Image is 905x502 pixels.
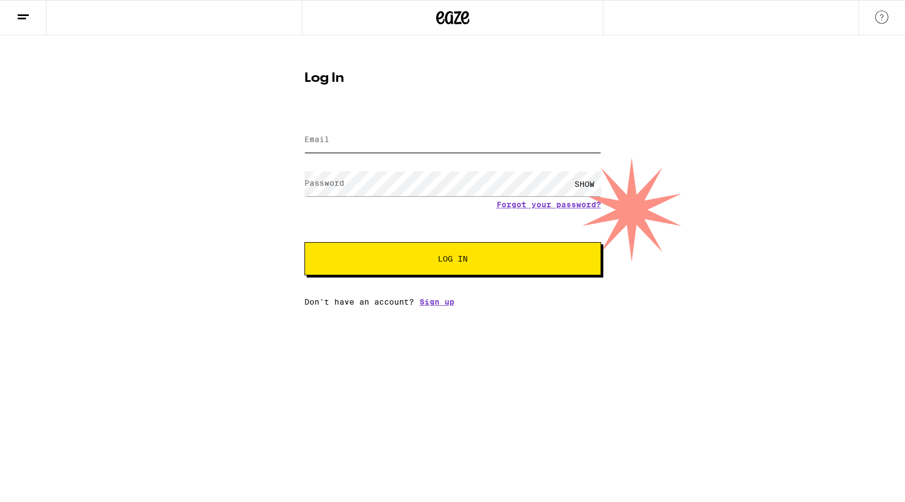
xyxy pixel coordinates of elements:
input: Email [304,128,601,153]
button: Log In [304,242,601,275]
label: Email [304,135,329,144]
div: Don't have an account? [304,297,601,306]
span: Log In [438,255,468,263]
label: Password [304,179,344,187]
div: SHOW [568,171,601,196]
h1: Log In [304,72,601,85]
a: Forgot your password? [497,200,601,209]
a: Sign up [420,297,454,306]
span: Hi. Need any help? [7,8,80,17]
